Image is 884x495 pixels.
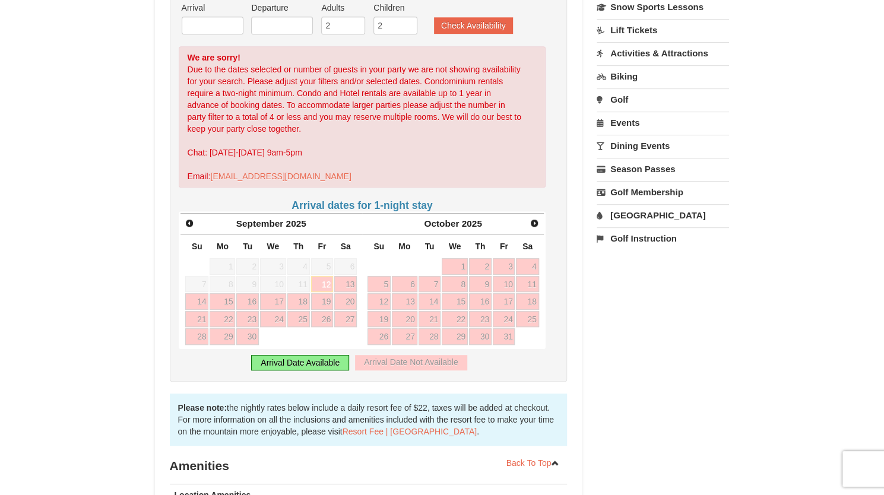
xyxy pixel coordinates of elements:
a: 23 [469,311,492,328]
a: 19 [367,311,391,328]
a: 23 [236,311,259,328]
h4: Arrival dates for 1-night stay [179,199,546,211]
a: 16 [469,293,492,310]
span: Saturday [341,242,351,251]
a: 8 [442,276,468,293]
span: Prev [185,218,194,228]
a: 9 [469,276,492,293]
a: Biking [597,65,729,87]
div: Due to the dates selected or number of guests in your party we are not showing availability for y... [179,46,546,188]
span: 2025 [462,218,482,229]
a: 25 [516,311,538,328]
span: Thursday [293,242,303,251]
a: 22 [210,311,235,328]
a: 31 [493,328,515,345]
a: Back To Top [499,454,568,472]
span: Friday [500,242,508,251]
span: Tuesday [243,242,252,251]
a: 13 [392,293,417,310]
a: 4 [516,258,538,275]
a: 5 [367,276,391,293]
div: Arrival Date Not Available [355,355,467,370]
a: 26 [367,328,391,345]
label: Adults [321,2,365,14]
a: 10 [493,276,515,293]
div: Arrival Date Available [251,355,349,370]
span: Monday [217,242,229,251]
a: Activities & Attractions [597,42,729,64]
a: 30 [469,328,492,345]
a: Golf Membership [597,181,729,203]
a: [EMAIL_ADDRESS][DOMAIN_NAME] [210,172,351,181]
a: 28 [419,328,441,345]
a: 12 [311,276,334,293]
span: 10 [260,276,286,293]
a: Dining Events [597,135,729,157]
a: Golf Instruction [597,227,729,249]
a: 21 [419,311,441,328]
a: 15 [210,293,235,310]
a: 27 [392,328,417,345]
span: Tuesday [424,242,434,251]
a: Prev [182,215,198,231]
h3: Amenities [170,454,568,478]
a: 13 [334,276,357,293]
a: 1 [442,258,468,275]
label: Arrival [182,2,243,14]
span: Monday [398,242,410,251]
div: the nightly rates below include a daily resort fee of $22, taxes will be added at checkout. For m... [170,394,568,446]
a: 20 [392,311,417,328]
span: 9 [236,276,259,293]
a: 17 [493,293,515,310]
span: Friday [318,242,326,251]
label: Children [373,2,417,14]
span: Sunday [192,242,202,251]
span: 7 [185,276,208,293]
a: Next [526,215,543,231]
span: 2025 [286,218,306,229]
a: Season Passes [597,158,729,180]
a: 21 [185,311,208,328]
span: Next [530,218,539,228]
span: 11 [287,276,310,293]
a: 29 [210,328,235,345]
a: 14 [419,293,441,310]
button: Check Availability [434,17,513,34]
a: 17 [260,293,286,310]
a: 22 [442,311,468,328]
a: 6 [392,276,417,293]
a: 18 [516,293,538,310]
a: 12 [367,293,391,310]
span: Saturday [522,242,533,251]
a: Golf [597,88,729,110]
a: 11 [516,276,538,293]
span: 8 [210,276,235,293]
span: Sunday [373,242,384,251]
a: 24 [260,311,286,328]
strong: We are sorry! [188,53,240,62]
a: 24 [493,311,515,328]
a: 19 [311,293,334,310]
a: 29 [442,328,468,345]
a: 14 [185,293,208,310]
span: Wednesday [449,242,461,251]
a: 28 [185,328,208,345]
a: 27 [334,311,357,328]
span: 5 [311,258,334,275]
a: [GEOGRAPHIC_DATA] [597,204,729,226]
a: 15 [442,293,468,310]
a: Resort Fee | [GEOGRAPHIC_DATA] [343,427,477,436]
a: 7 [419,276,441,293]
span: 2 [236,258,259,275]
a: Lift Tickets [597,19,729,41]
a: 26 [311,311,334,328]
a: 16 [236,293,259,310]
a: 25 [287,311,310,328]
span: Thursday [475,242,485,251]
a: 18 [287,293,310,310]
a: 2 [469,258,492,275]
span: September [236,218,284,229]
span: 3 [260,258,286,275]
strong: Please note: [178,403,227,412]
span: 4 [287,258,310,275]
